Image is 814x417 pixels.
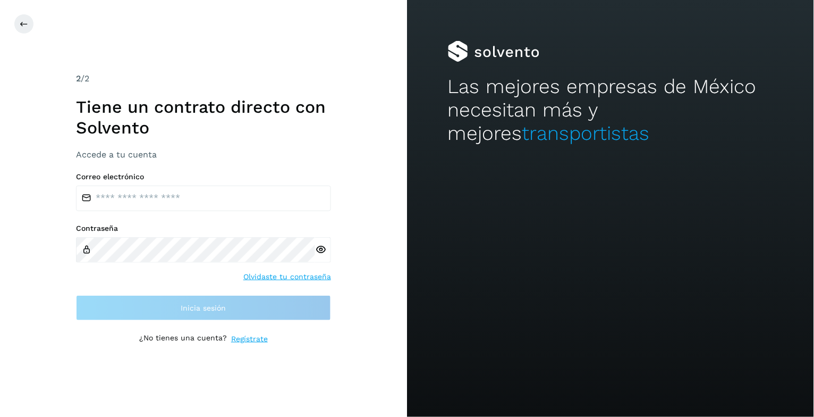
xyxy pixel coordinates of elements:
h1: Tiene un contrato directo con Solvento [76,97,331,138]
a: Regístrate [231,333,268,345]
p: ¿No tienes una cuenta? [139,333,227,345]
div: /2 [76,72,331,85]
h2: Las mejores empresas de México necesitan más y mejores [448,75,774,146]
button: Inicia sesión [76,295,331,321]
h3: Accede a tu cuenta [76,149,331,160]
label: Correo electrónico [76,172,331,181]
span: transportistas [522,122,650,145]
span: Inicia sesión [181,304,226,312]
a: Olvidaste tu contraseña [243,271,331,282]
span: 2 [76,73,81,84]
label: Contraseña [76,224,331,233]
